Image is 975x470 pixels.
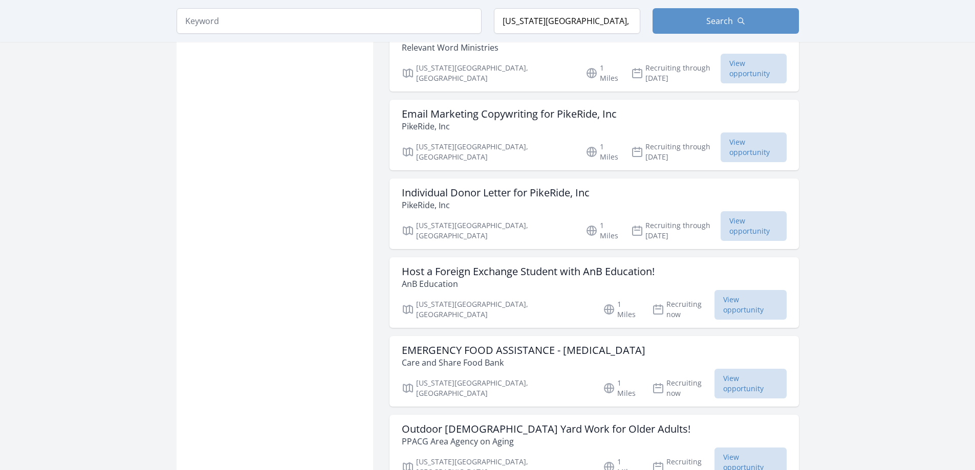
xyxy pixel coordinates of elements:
p: Relevant Word Ministries [402,41,632,54]
h3: Host a Foreign Exchange Student with AnB Education! [402,265,655,278]
span: View opportunity [721,54,786,83]
button: Search [653,8,799,34]
p: PikeRide, Inc [402,120,617,132]
p: AnB Education [402,278,655,290]
p: 1 Miles [586,142,619,162]
span: View opportunity [714,369,787,398]
input: Keyword [177,8,482,34]
p: PPACG Area Agency on Aging [402,435,690,447]
p: 1 Miles [603,378,640,398]
h3: Outdoor [DEMOGRAPHIC_DATA] Yard Work for Older Adults! [402,423,690,435]
h3: EMERGENCY FOOD ASSISTANCE - [MEDICAL_DATA] [402,344,645,356]
p: 1 Miles [586,220,619,241]
p: [US_STATE][GEOGRAPHIC_DATA], [GEOGRAPHIC_DATA] [402,299,591,320]
span: View opportunity [721,132,786,162]
h3: Individual Donor Letter for PikeRide, Inc [402,187,590,199]
a: Host a Foreign Exchange Student with AnB Education! AnB Education [US_STATE][GEOGRAPHIC_DATA], [G... [389,257,799,328]
p: Care and Share Food Bank [402,356,645,369]
p: Recruiting through [DATE] [631,142,721,162]
h3: Email Marketing Copywriting for PikeRide, Inc [402,108,617,120]
input: Location [494,8,640,34]
p: 1 Miles [603,299,640,320]
p: 1 Miles [586,63,619,83]
p: Recruiting now [652,299,714,320]
a: Email Marketing Copywriting for PikeRide, Inc PikeRide, Inc [US_STATE][GEOGRAPHIC_DATA], [GEOGRAP... [389,100,799,170]
span: View opportunity [714,290,787,320]
p: [US_STATE][GEOGRAPHIC_DATA], [GEOGRAPHIC_DATA] [402,378,591,398]
a: Social Media Set Up for Relevant Word Ministries Relevant Word Ministries [US_STATE][GEOGRAPHIC_D... [389,21,799,92]
a: Individual Donor Letter for PikeRide, Inc PikeRide, Inc [US_STATE][GEOGRAPHIC_DATA], [GEOGRAPHIC_... [389,178,799,249]
p: Recruiting through [DATE] [631,220,721,241]
p: PikeRide, Inc [402,199,590,211]
p: [US_STATE][GEOGRAPHIC_DATA], [GEOGRAPHIC_DATA] [402,220,573,241]
span: View opportunity [721,211,786,241]
span: Search [706,15,733,27]
p: [US_STATE][GEOGRAPHIC_DATA], [GEOGRAPHIC_DATA] [402,63,573,83]
p: Recruiting through [DATE] [631,63,721,83]
p: Recruiting now [652,378,714,398]
a: EMERGENCY FOOD ASSISTANCE - [MEDICAL_DATA] Care and Share Food Bank [US_STATE][GEOGRAPHIC_DATA], ... [389,336,799,407]
p: [US_STATE][GEOGRAPHIC_DATA], [GEOGRAPHIC_DATA] [402,142,573,162]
